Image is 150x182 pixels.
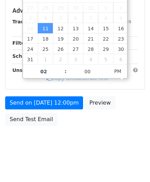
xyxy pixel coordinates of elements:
[23,13,38,23] span: August 3, 2025
[53,13,68,23] span: August 5, 2025
[23,54,38,64] span: August 31, 2025
[83,2,98,13] span: July 31, 2025
[5,96,83,109] a: Send on [DATE] 12:00pm
[113,54,128,64] span: September 6, 2025
[23,23,38,33] span: August 10, 2025
[98,33,113,44] span: August 22, 2025
[83,33,98,44] span: August 21, 2025
[113,23,128,33] span: August 16, 2025
[113,33,128,44] span: August 23, 2025
[98,23,113,33] span: August 15, 2025
[12,53,37,59] strong: Schedule
[38,33,53,44] span: August 18, 2025
[23,65,65,78] input: Hour
[98,2,113,13] span: August 1, 2025
[85,96,115,109] a: Preview
[12,67,46,73] strong: Unsubscribe
[83,54,98,64] span: September 4, 2025
[38,2,53,13] span: July 28, 2025
[98,54,113,64] span: September 5, 2025
[98,13,113,23] span: August 8, 2025
[113,44,128,54] span: August 30, 2025
[98,44,113,54] span: August 29, 2025
[68,54,83,64] span: September 3, 2025
[67,65,108,78] input: Minute
[68,2,83,13] span: July 30, 2025
[68,33,83,44] span: August 20, 2025
[23,33,38,44] span: August 17, 2025
[23,2,38,13] span: July 27, 2025
[12,19,35,24] strong: Tracking
[46,75,108,82] a: Copy unsubscribe link
[83,13,98,23] span: August 7, 2025
[38,54,53,64] span: September 1, 2025
[68,13,83,23] span: August 6, 2025
[83,44,98,54] span: August 28, 2025
[113,13,128,23] span: August 9, 2025
[113,2,128,13] span: August 2, 2025
[38,13,53,23] span: August 4, 2025
[12,7,138,14] h5: Advanced
[5,113,57,126] a: Send Test Email
[68,44,83,54] span: August 27, 2025
[65,64,67,78] span: :
[38,23,53,33] span: August 11, 2025
[38,44,53,54] span: August 25, 2025
[108,64,127,78] span: Click to toggle
[53,2,68,13] span: July 29, 2025
[83,23,98,33] span: August 14, 2025
[23,44,38,54] span: August 24, 2025
[68,23,83,33] span: August 13, 2025
[53,23,68,33] span: August 12, 2025
[53,44,68,54] span: August 26, 2025
[12,40,30,46] strong: Filters
[53,54,68,64] span: September 2, 2025
[53,33,68,44] span: August 19, 2025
